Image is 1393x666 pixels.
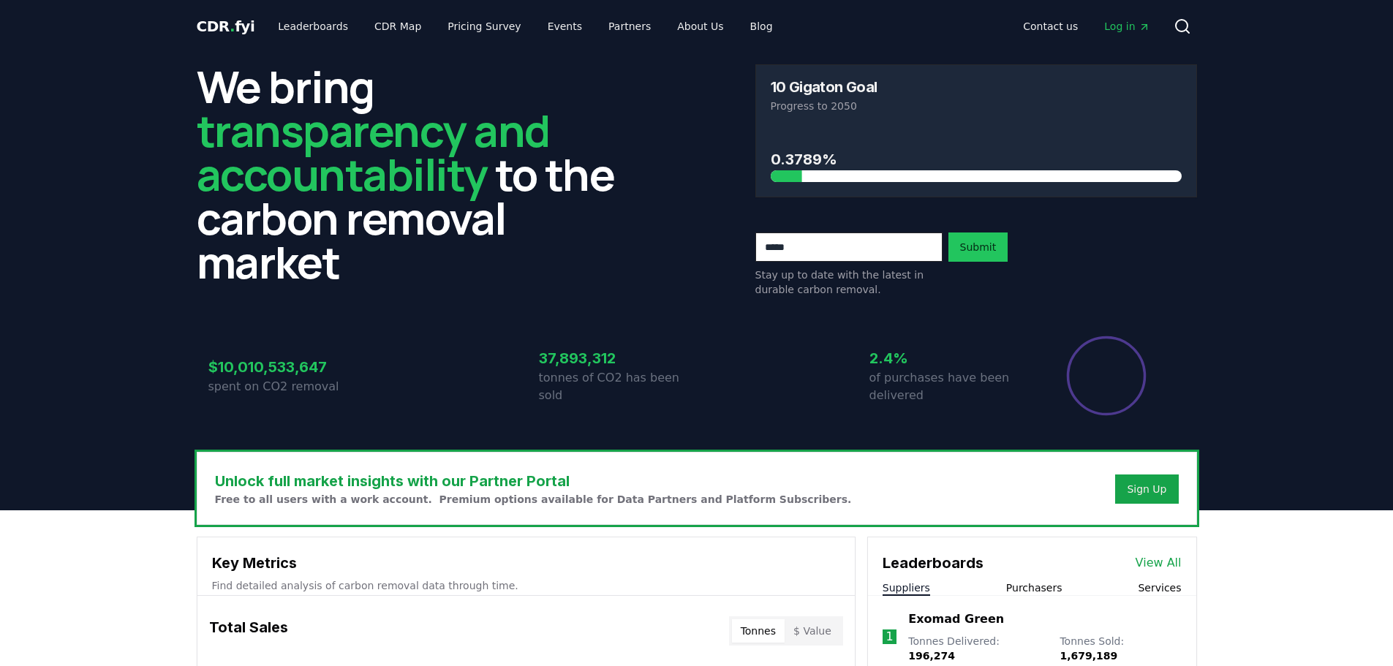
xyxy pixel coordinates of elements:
h3: $10,010,533,647 [208,356,366,378]
h3: Key Metrics [212,552,840,574]
p: Tonnes Delivered : [908,634,1045,663]
p: Free to all users with a work account. Premium options available for Data Partners and Platform S... [215,492,852,507]
p: Progress to 2050 [771,99,1182,113]
p: Stay up to date with the latest in durable carbon removal. [755,268,943,297]
button: Purchasers [1006,580,1062,595]
p: spent on CO2 removal [208,378,366,396]
a: View All [1136,554,1182,572]
h2: We bring to the carbon removal market [197,64,638,284]
a: About Us [665,13,735,39]
h3: Leaderboards [883,552,984,574]
span: 1,679,189 [1060,650,1117,662]
a: CDR Map [363,13,433,39]
h3: Unlock full market insights with our Partner Portal [215,470,852,492]
p: of purchases have been delivered [869,369,1027,404]
div: Percentage of sales delivered [1065,335,1147,417]
button: Sign Up [1115,474,1178,504]
a: Leaderboards [266,13,360,39]
h3: 10 Gigaton Goal [771,80,877,94]
p: tonnes of CO2 has been sold [539,369,697,404]
a: Blog [739,13,785,39]
button: Submit [948,232,1008,262]
p: Tonnes Sold : [1060,634,1181,663]
h3: 37,893,312 [539,347,697,369]
p: Find detailed analysis of carbon removal data through time. [212,578,840,593]
nav: Main [266,13,784,39]
a: Pricing Survey [436,13,532,39]
span: . [230,18,235,35]
h3: 0.3789% [771,148,1182,170]
span: transparency and accountability [197,100,550,204]
a: Contact us [1011,13,1090,39]
a: Exomad Green [908,610,1004,628]
span: 196,274 [908,650,955,662]
a: Log in [1092,13,1161,39]
h3: Total Sales [209,616,288,646]
button: Suppliers [883,580,930,595]
p: 1 [886,628,893,646]
a: Events [536,13,594,39]
span: CDR fyi [197,18,255,35]
a: CDR.fyi [197,16,255,37]
a: Sign Up [1127,482,1166,496]
span: Log in [1104,19,1149,34]
h3: 2.4% [869,347,1027,369]
nav: Main [1011,13,1161,39]
button: $ Value [785,619,840,643]
a: Partners [597,13,662,39]
button: Services [1138,580,1181,595]
button: Tonnes [732,619,785,643]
